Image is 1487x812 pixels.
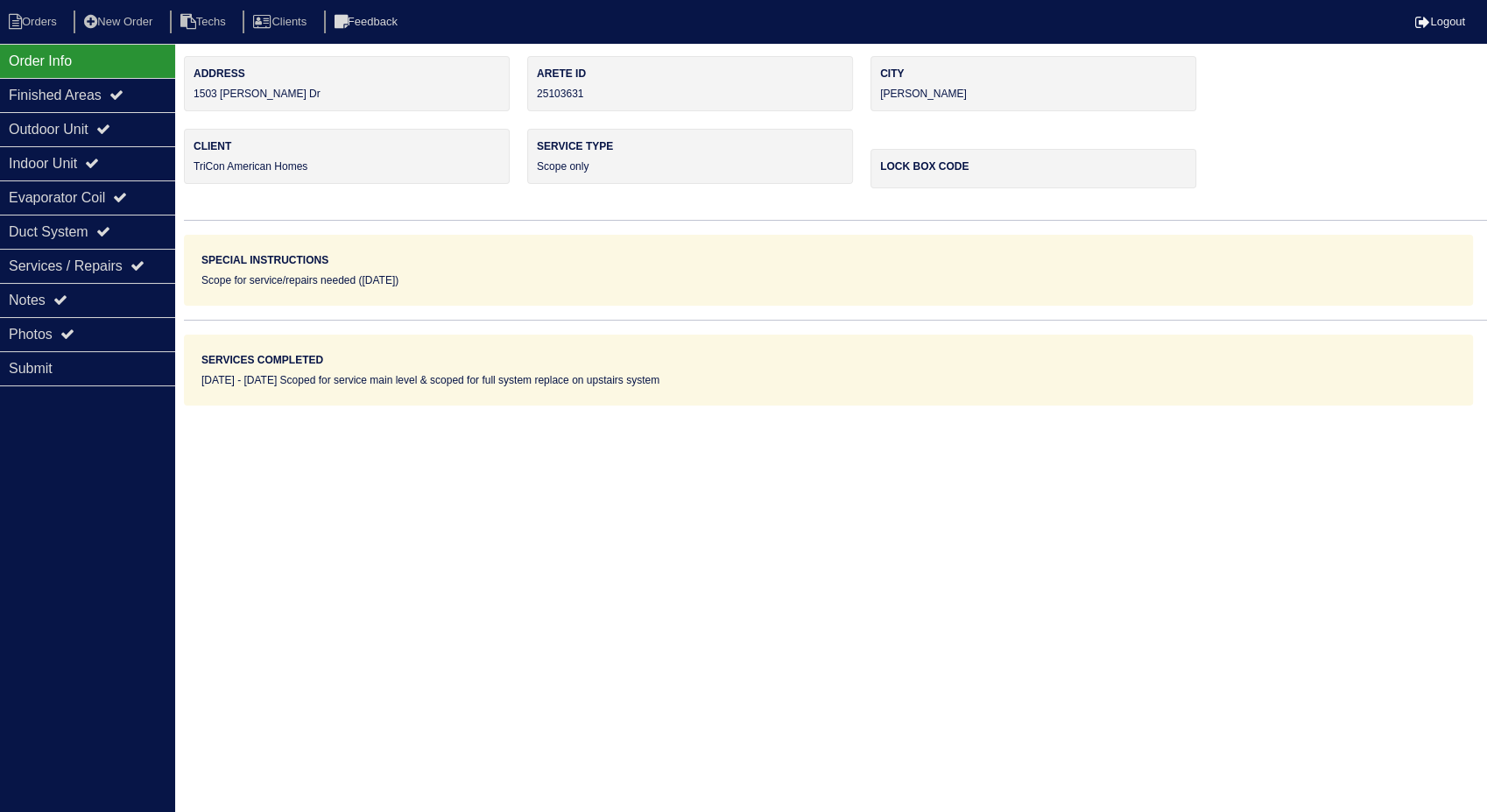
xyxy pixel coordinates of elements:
label: City [880,66,1187,81]
div: [PERSON_NAME] [870,56,1196,111]
label: Address [194,66,500,81]
div: 25103631 [527,56,853,111]
label: Lock box code [880,159,1187,174]
li: Clients [243,11,321,34]
label: Service Type [537,138,843,154]
div: TriCon American Homes [184,129,510,184]
li: Techs [170,11,240,34]
li: Feedback [324,11,412,34]
a: Logout [1415,15,1465,28]
div: Scope only [527,129,853,184]
label: Special Instructions [201,252,328,268]
li: New Order [74,11,166,34]
div: 1503 [PERSON_NAME] Dr [184,56,510,111]
div: Scope for service/repairs needed ([DATE]) [201,272,1455,288]
a: Clients [243,15,321,28]
label: Client [194,138,500,154]
div: [DATE] - [DATE] Scoped for service main level & scoped for full system replace on upstairs system [201,372,1455,388]
label: Arete ID [537,66,843,81]
label: Services Completed [201,352,323,368]
a: Techs [170,15,240,28]
a: New Order [74,15,166,28]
